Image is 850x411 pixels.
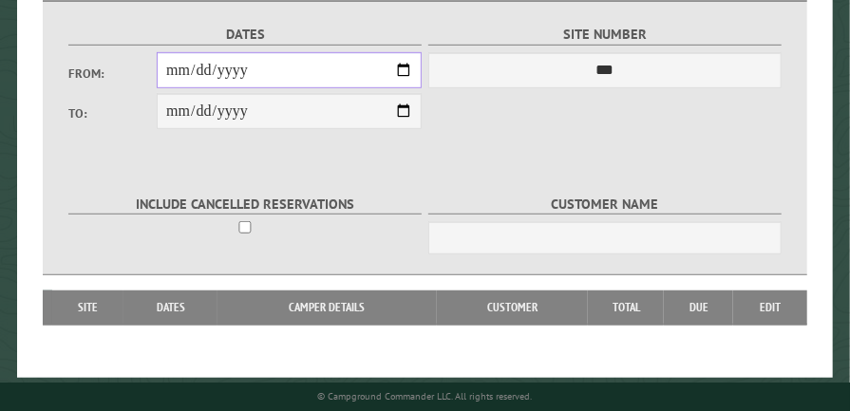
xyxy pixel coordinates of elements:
[588,290,664,325] th: Total
[318,390,533,402] small: © Campground Commander LLC. All rights reserved.
[428,24,782,46] label: Site Number
[123,290,217,325] th: Dates
[437,290,589,325] th: Customer
[68,104,157,122] label: To:
[52,290,123,325] th: Site
[68,194,422,215] label: Include Cancelled Reservations
[733,290,807,325] th: Edit
[217,290,437,325] th: Camper Details
[68,24,422,46] label: Dates
[664,290,733,325] th: Due
[68,65,157,83] label: From:
[428,194,782,215] label: Customer Name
